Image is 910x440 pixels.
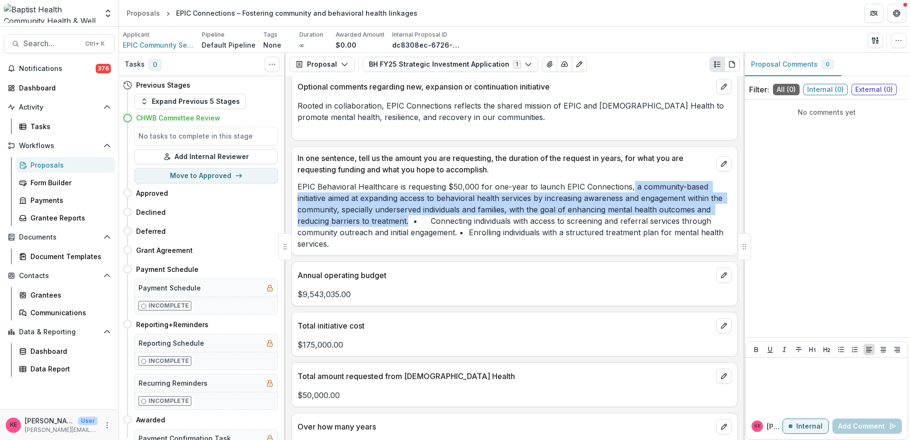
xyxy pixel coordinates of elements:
p: Optional comments regarding new, expansion or continuation initiative [297,81,712,92]
a: Document Templates [15,249,115,264]
button: edit [716,268,732,283]
div: Grantees [30,290,107,300]
h4: CHWB Committee Review [136,113,220,123]
div: Dashboard [30,346,107,356]
h4: Declined [136,207,166,217]
a: Data Report [15,361,115,377]
p: Rooted in collaboration, EPIC Connections reflects the shared mission of EPIC and [DEMOGRAPHIC_DA... [297,100,732,134]
p: Total initiative cost [297,320,712,331]
h5: No tasks to complete in this stage [138,131,274,141]
div: Ctrl + K [83,39,107,49]
button: Open Documents [4,230,115,245]
span: 376 [96,64,111,73]
button: edit [716,419,732,434]
button: Move to Approved [134,168,278,183]
a: Form Builder [15,175,115,190]
div: Katie E [10,422,17,428]
button: Bullet List [835,344,847,355]
button: Proposal Comments [743,53,841,76]
span: Documents [19,233,99,241]
button: Open Contacts [4,268,115,283]
p: $175,000.00 [297,339,732,350]
button: Expand Previous 5 Stages [134,94,246,109]
div: Form Builder [30,178,107,188]
span: Notifications [19,65,96,73]
span: 0 [826,61,830,68]
button: edit [716,369,732,384]
div: EPIC Connections – Fostering community and behavioral health linkages [176,8,417,18]
p: [PERSON_NAME] [767,421,782,431]
a: EPIC Community Services Inc [123,40,194,50]
p: Total amount requested from [DEMOGRAPHIC_DATA] Health [297,370,712,382]
p: $50,000.00 [297,390,732,401]
p: [PERSON_NAME][EMAIL_ADDRESS][DOMAIN_NAME] [25,426,98,434]
div: Tasks [30,121,107,131]
h5: Recurring Reminders [138,378,208,388]
p: Pipeline [202,30,225,39]
h5: Payment Schedule [138,283,201,293]
h4: Deferred [136,226,166,236]
a: Dashboard [4,80,115,96]
p: Duration [299,30,323,39]
button: Open entity switcher [101,4,115,23]
p: Internal [796,422,822,430]
p: [PERSON_NAME] [25,416,74,426]
button: Open Data & Reporting [4,324,115,340]
span: Workflows [19,142,99,150]
a: Payments [15,192,115,208]
p: Applicant [123,30,149,39]
div: Katie E [754,424,761,429]
p: Incomplete [148,397,189,405]
button: Partners [864,4,883,23]
button: Bold [751,344,762,355]
div: Communications [30,308,107,318]
p: No comments yet [749,107,904,117]
div: Proposals [30,160,107,170]
a: Proposals [123,6,164,20]
p: $9,543,035.00 [297,289,732,300]
button: More [101,420,113,431]
nav: breadcrumb [123,6,421,20]
button: Heading 1 [807,344,818,355]
span: Data & Reporting [19,328,99,336]
div: Proposals [127,8,160,18]
p: None [263,40,281,50]
h4: Approved [136,188,168,198]
p: dc8308ec-6726-4fba-947c-0d8b4339b0f9 [392,40,464,50]
h3: Tasks [125,60,145,69]
button: Add Internal Reviewer [134,149,278,164]
button: Plaintext view [710,57,725,72]
div: Document Templates [30,251,107,261]
button: Strike [793,344,804,355]
div: Dashboard [19,83,107,93]
button: Ordered List [849,344,861,355]
h4: Payment Schedule [136,264,198,274]
a: Tasks [15,119,115,134]
button: Proposal [289,57,355,72]
button: Heading 2 [821,344,832,355]
button: Open Activity [4,100,115,115]
p: User [78,417,98,425]
h5: Reporting Schedule [138,338,204,348]
button: View Attached Files [542,57,557,72]
a: Proposals [15,157,115,173]
button: Add Comment [832,419,902,434]
button: Toggle View Cancelled Tasks [265,57,280,72]
span: External ( 0 ) [851,84,897,95]
p: Tags [263,30,277,39]
div: Data Report [30,364,107,374]
p: Annual operating budget [297,270,712,281]
a: Grantees [15,287,115,303]
button: Underline [764,344,776,355]
p: Incomplete [148,357,189,365]
p: EPIC Behavioral Healthcare is requesting $50,000 for one-year to launch EPIC Connections, a commu... [297,181,732,250]
button: BH FY25 Strategic Investment Application1 [363,57,538,72]
button: Internal [782,419,829,434]
span: Search... [23,39,79,48]
h4: Grant Agreement [136,245,193,255]
span: 0 [148,59,161,70]
button: Align Right [891,344,903,355]
img: Baptist Health Community Health & Well Being logo [4,4,98,23]
p: ∞ [299,40,304,50]
button: edit [716,79,732,94]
